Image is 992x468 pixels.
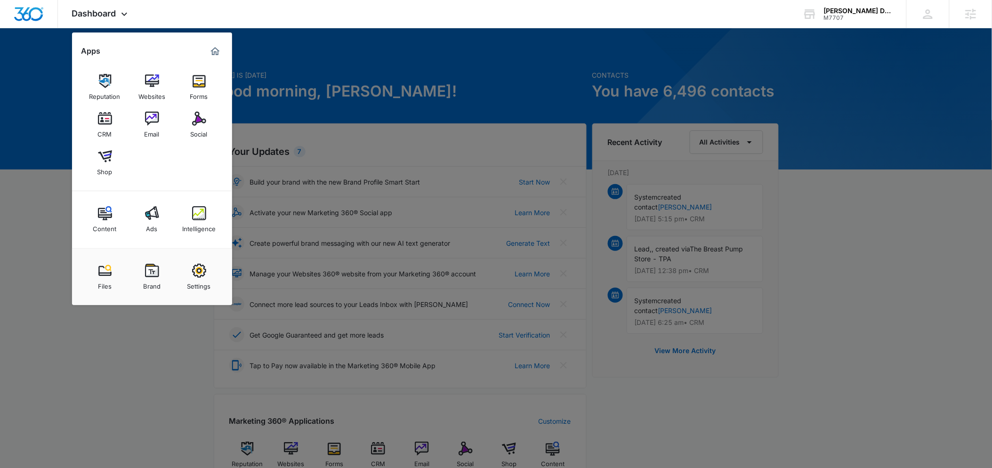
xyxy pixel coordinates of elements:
[93,220,117,233] div: Content
[98,126,112,138] div: CRM
[87,202,123,237] a: Content
[824,7,893,15] div: account name
[134,202,170,237] a: Ads
[87,69,123,105] a: Reputation
[138,88,165,100] div: Websites
[181,259,217,295] a: Settings
[72,8,116,18] span: Dashboard
[81,47,101,56] h2: Apps
[134,69,170,105] a: Websites
[181,69,217,105] a: Forms
[824,15,893,21] div: account id
[187,278,211,290] div: Settings
[181,202,217,237] a: Intelligence
[87,145,123,180] a: Shop
[134,259,170,295] a: Brand
[134,107,170,143] a: Email
[97,163,113,176] div: Shop
[87,107,123,143] a: CRM
[146,220,158,233] div: Ads
[98,278,112,290] div: Files
[182,220,216,233] div: Intelligence
[208,44,223,59] a: Marketing 360® Dashboard
[145,126,160,138] div: Email
[190,88,208,100] div: Forms
[181,107,217,143] a: Social
[87,259,123,295] a: Files
[191,126,208,138] div: Social
[89,88,121,100] div: Reputation
[143,278,161,290] div: Brand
